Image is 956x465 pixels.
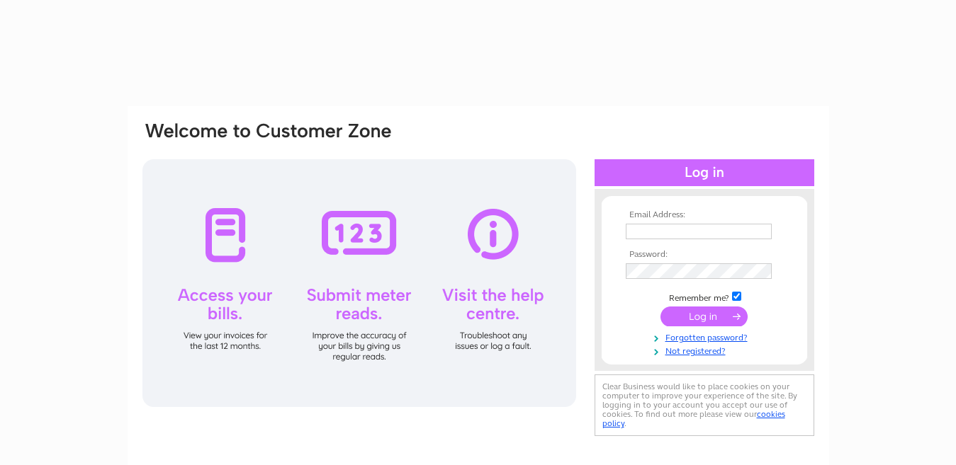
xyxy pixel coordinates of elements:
[622,289,787,304] td: Remember me?
[622,250,787,260] th: Password:
[595,374,814,436] div: Clear Business would like to place cookies on your computer to improve your experience of the sit...
[660,306,748,326] input: Submit
[602,409,785,428] a: cookies policy
[626,330,787,343] a: Forgotten password?
[622,210,787,220] th: Email Address:
[626,343,787,357] a: Not registered?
